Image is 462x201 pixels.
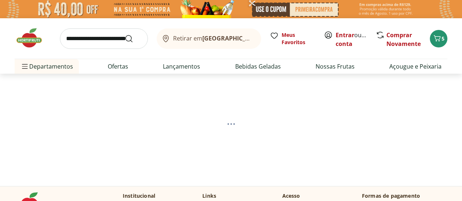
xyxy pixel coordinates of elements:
a: Entrar [336,31,354,39]
a: Bebidas Geladas [235,62,281,71]
a: Ofertas [108,62,128,71]
span: Retirar em [173,35,254,42]
button: Retirar em[GEOGRAPHIC_DATA]/[GEOGRAPHIC_DATA] [157,28,261,49]
button: Menu [20,58,29,75]
button: Carrinho [430,30,447,47]
span: 5 [442,35,444,42]
a: Nossas Frutas [316,62,355,71]
img: Hortifruti [15,27,51,49]
span: Departamentos [20,58,73,75]
a: Meus Favoritos [270,31,315,46]
p: Institucional [123,192,155,200]
span: ou [336,31,368,48]
b: [GEOGRAPHIC_DATA]/[GEOGRAPHIC_DATA] [202,34,325,42]
span: Meus Favoritos [282,31,315,46]
input: search [60,28,148,49]
p: Acesso [282,192,300,200]
a: Lançamentos [163,62,200,71]
a: Açougue e Peixaria [389,62,442,71]
p: Formas de pagamento [362,192,447,200]
button: Submit Search [125,34,142,43]
a: Criar conta [336,31,376,48]
a: Comprar Novamente [386,31,421,48]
